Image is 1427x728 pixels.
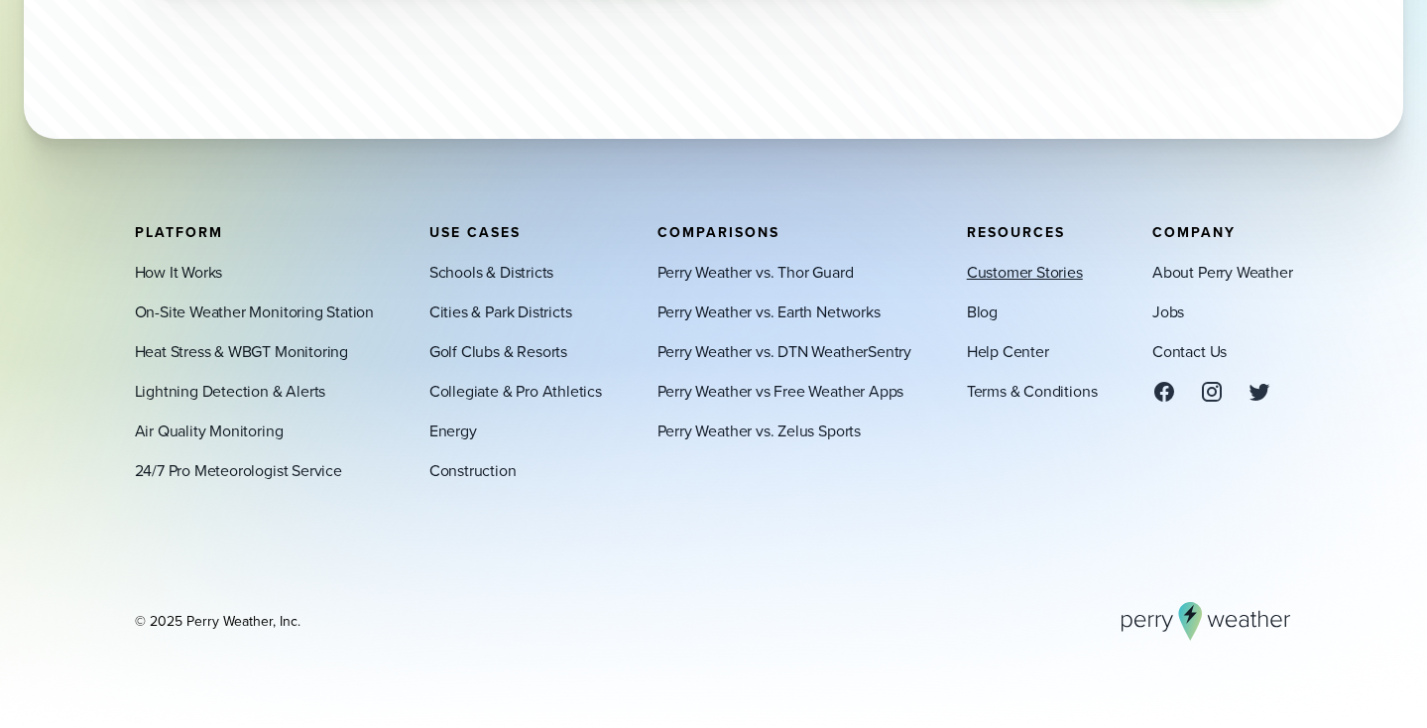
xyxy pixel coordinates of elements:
[967,300,998,323] a: Blog
[429,339,567,363] a: Golf Clubs & Resorts
[1152,221,1236,242] span: Company
[967,260,1083,284] a: Customer Stories
[135,419,284,442] a: Air Quality Monitoring
[967,339,1049,363] a: Help Center
[135,300,375,323] a: On-Site Weather Monitoring Station
[429,458,517,482] a: Construction
[135,260,223,284] a: How It Works
[657,339,911,363] a: Perry Weather vs. DTN WeatherSentry
[967,379,1098,403] a: Terms & Conditions
[1152,339,1227,363] a: Contact Us
[429,419,477,442] a: Energy
[657,221,779,242] span: Comparisons
[135,339,349,363] a: Heat Stress & WBGT Monitoring
[429,260,553,284] a: Schools & Districts
[135,458,342,482] a: 24/7 Pro Meteorologist Service
[1152,300,1184,323] a: Jobs
[429,221,521,242] span: Use Cases
[967,221,1065,242] span: Resources
[657,300,881,323] a: Perry Weather vs. Earth Networks
[657,379,904,403] a: Perry Weather vs Free Weather Apps
[1152,260,1292,284] a: About Perry Weather
[135,379,326,403] a: Lightning Detection & Alerts
[657,419,861,442] a: Perry Weather vs. Zelus Sports
[135,221,223,242] span: Platform
[657,260,854,284] a: Perry Weather vs. Thor Guard
[429,300,572,323] a: Cities & Park Districts
[429,379,602,403] a: Collegiate & Pro Athletics
[135,611,300,631] div: © 2025 Perry Weather, Inc.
